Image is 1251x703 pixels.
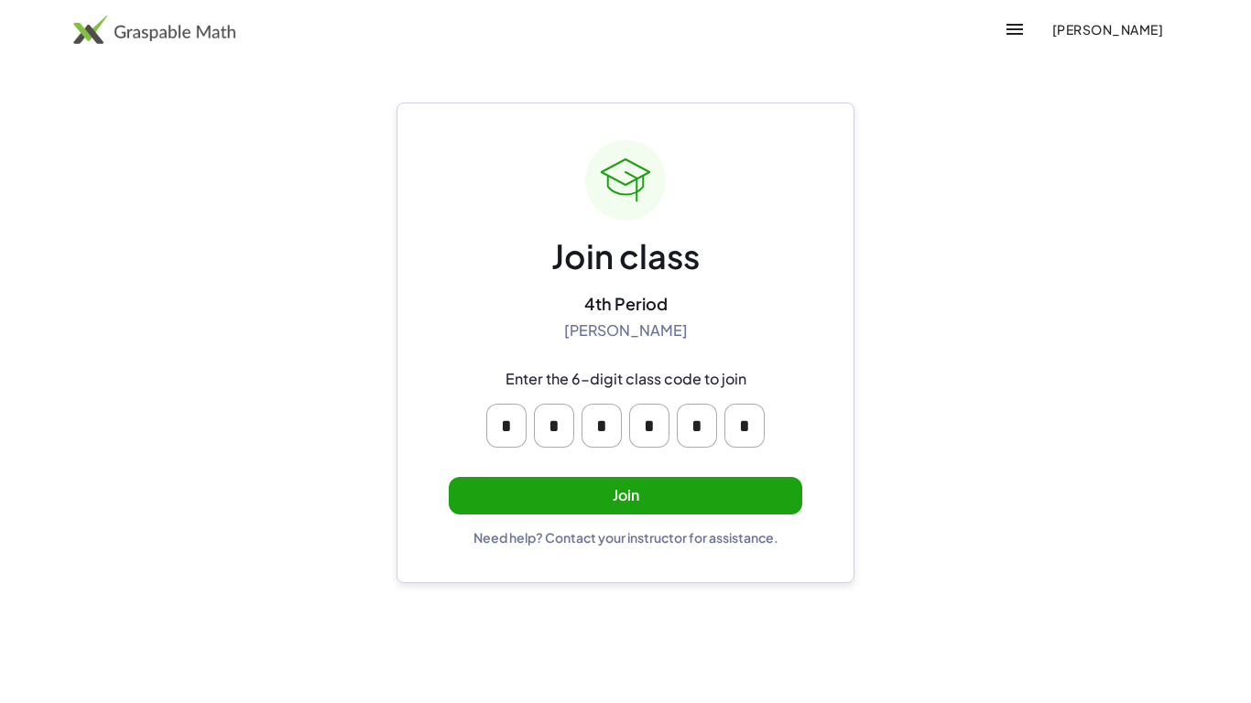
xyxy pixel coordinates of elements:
span: [PERSON_NAME] [1051,21,1163,38]
div: Join class [551,235,700,278]
div: Need help? Contact your instructor for assistance. [473,529,778,546]
div: [PERSON_NAME] [564,321,688,341]
button: Join [449,477,802,514]
button: [PERSON_NAME] [1037,13,1178,46]
div: Enter the 6-digit class code to join [506,370,746,389]
div: 4th Period [584,293,668,314]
